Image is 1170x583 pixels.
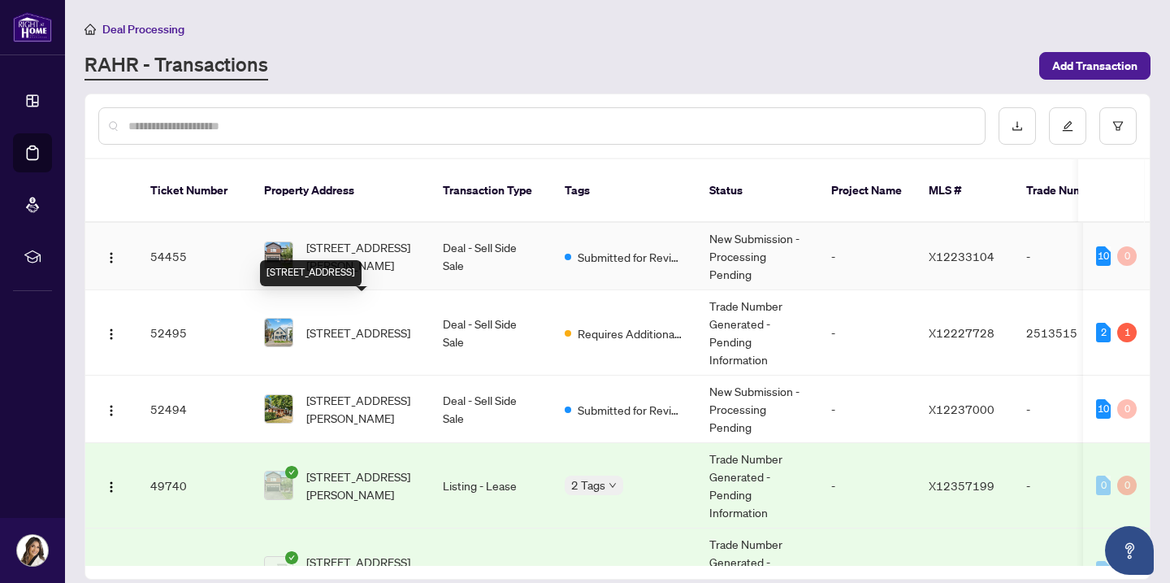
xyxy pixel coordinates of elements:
[1013,223,1127,290] td: -
[696,290,818,376] td: Trade Number Generated - Pending Information
[306,468,417,503] span: [STREET_ADDRESS][PERSON_NAME]
[98,243,124,269] button: Logo
[1117,476,1137,495] div: 0
[916,159,1013,223] th: MLS #
[929,402,994,416] span: X12237000
[105,328,118,341] img: Logo
[137,290,251,376] td: 52495
[1013,443,1127,529] td: -
[571,476,605,494] span: 2 Tags
[1062,120,1073,132] span: edit
[1096,476,1111,495] div: 0
[265,319,292,346] img: thumbnail-img
[84,51,268,80] a: RAHR - Transactions
[98,320,124,346] button: Logo
[1112,120,1124,132] span: filter
[84,24,96,35] span: home
[306,238,417,274] span: [STREET_ADDRESS][PERSON_NAME]
[696,223,818,290] td: New Submission - Processing Pending
[1105,526,1154,575] button: Open asap
[430,223,552,290] td: Deal - Sell Side Sale
[137,223,251,290] td: 54455
[17,535,48,566] img: Profile Icon
[1013,290,1127,376] td: 2513515
[929,478,994,493] span: X12357199
[1096,399,1111,419] div: 10
[1117,323,1137,342] div: 1
[137,159,251,223] th: Ticket Number
[999,107,1036,145] button: download
[818,159,916,223] th: Project Name
[285,551,298,564] span: check-circle
[818,290,916,376] td: -
[137,376,251,443] td: 52494
[137,443,251,529] td: 49740
[306,391,417,427] span: [STREET_ADDRESS][PERSON_NAME]
[696,443,818,529] td: Trade Number Generated - Pending Information
[13,12,52,42] img: logo
[818,223,916,290] td: -
[1052,53,1137,79] span: Add Transaction
[578,401,683,419] span: Submitted for Review
[105,251,118,264] img: Logo
[430,376,552,443] td: Deal - Sell Side Sale
[430,290,552,376] td: Deal - Sell Side Sale
[1013,159,1127,223] th: Trade Number
[1096,246,1111,266] div: 10
[251,159,430,223] th: Property Address
[285,466,298,479] span: check-circle
[696,376,818,443] td: New Submission - Processing Pending
[102,22,184,37] span: Deal Processing
[609,481,617,489] span: down
[430,159,552,223] th: Transaction Type
[578,248,683,266] span: Submitted for Review
[578,324,683,342] span: Requires Additional Docs
[430,443,552,529] td: Listing - Lease
[929,325,994,340] span: X12227728
[1096,323,1111,342] div: 2
[105,404,118,417] img: Logo
[696,159,818,223] th: Status
[1117,246,1137,266] div: 0
[265,472,292,499] img: thumbnail-img
[98,472,124,498] button: Logo
[929,563,994,578] span: X12237000
[1012,120,1023,132] span: download
[1096,561,1111,581] div: 0
[929,249,994,263] span: X12233104
[265,395,292,423] img: thumbnail-img
[552,159,696,223] th: Tags
[1013,376,1127,443] td: -
[265,242,292,270] img: thumbnail-img
[105,481,118,494] img: Logo
[98,396,124,422] button: Logo
[1099,107,1137,145] button: filter
[818,376,916,443] td: -
[1117,399,1137,419] div: 0
[1039,52,1150,80] button: Add Transaction
[306,324,410,342] span: [STREET_ADDRESS]
[578,563,628,581] span: Approved
[818,443,916,529] td: -
[1049,107,1086,145] button: edit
